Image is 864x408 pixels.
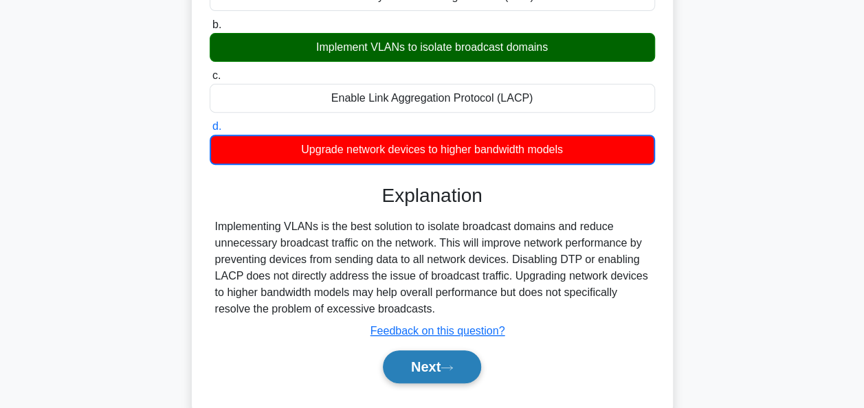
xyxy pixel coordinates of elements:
[210,135,655,165] div: Upgrade network devices to higher bandwidth models
[383,350,481,383] button: Next
[218,184,647,207] h3: Explanation
[215,218,650,317] div: Implementing VLANs is the best solution to isolate broadcast domains and reduce unnecessary broad...
[370,325,505,337] a: Feedback on this question?
[212,19,221,30] span: b.
[210,33,655,62] div: Implement VLANs to isolate broadcast domains
[212,69,221,81] span: c.
[210,84,655,113] div: Enable Link Aggregation Protocol (LACP)
[212,120,221,132] span: d.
